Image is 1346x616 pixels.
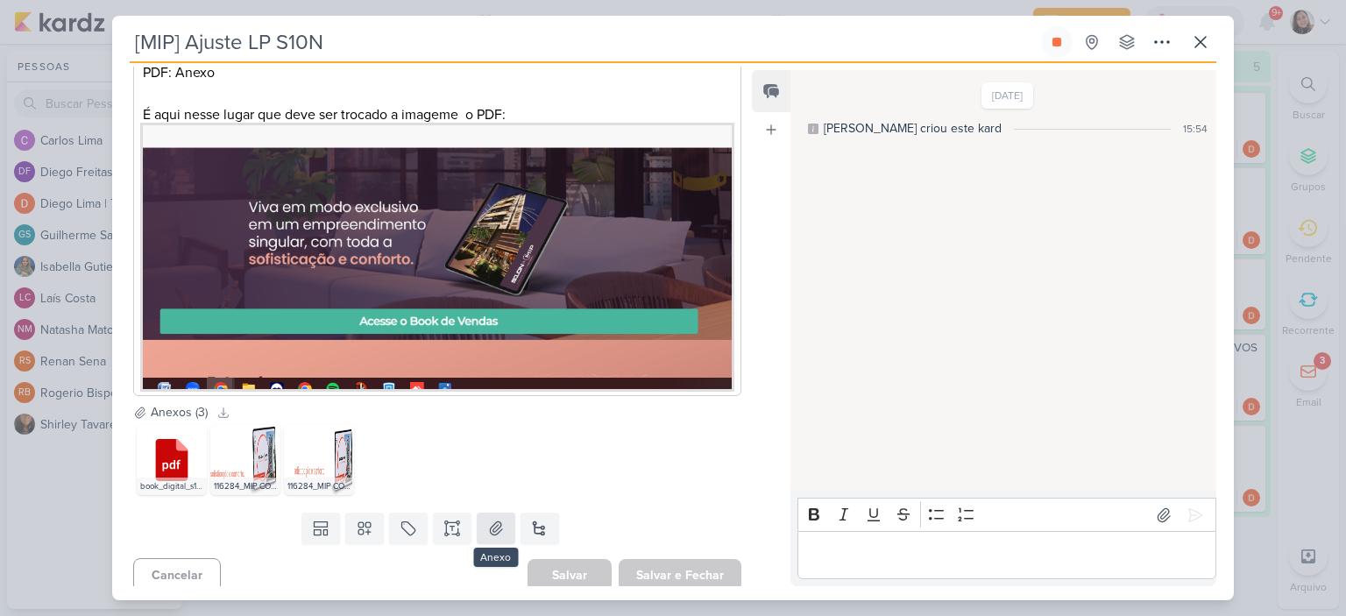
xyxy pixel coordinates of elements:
[133,558,221,592] button: Cancelar
[284,478,354,495] div: 116284_MIP CONSTRUTORA _ IMAGEM TABLET_ LANDING PAGE _ SION 2400x609.png
[473,548,518,567] div: Anexo
[1050,35,1064,49] div: Parar relógio
[210,425,280,495] img: a5Bdh3z1hFGO2WKQWUC91KjYUvQqMwMYMSAdQfa7.png
[284,425,354,495] img: 1h3pNmBUsyuDzfBPTvFaRRwJubssYQhZscqwogUj.png
[151,403,208,421] div: Anexos (3)
[137,478,207,495] div: book_digital_s1on_by_mip.pdf
[797,498,1216,532] div: Editor toolbar
[210,478,280,495] div: 116284_MIP CONSTRUTORA _ IMAGEM TABLET_ LANDING PAGE _ SION 1496x477.png
[143,125,732,389] img: w+7ljpWJJw7DgAAAABJRU5ErkJggg==
[143,104,732,395] p: É aqui nesse lugar que deve ser trocado a imageme o PDF:
[130,26,1038,58] input: Kard Sem Título
[797,531,1216,579] div: Editor editing area: main
[1183,121,1208,137] div: 15:54
[824,119,1002,138] div: [PERSON_NAME] criou este kard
